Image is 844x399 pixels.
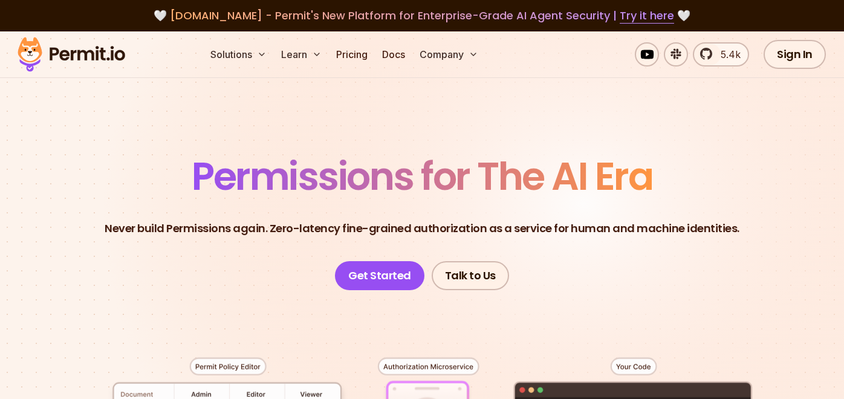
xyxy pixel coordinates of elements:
button: Company [415,42,483,66]
span: Permissions for The AI Era [192,149,652,203]
a: Talk to Us [432,261,509,290]
button: Solutions [206,42,271,66]
p: Never build Permissions again. Zero-latency fine-grained authorization as a service for human and... [105,220,739,237]
a: Docs [377,42,410,66]
span: 5.4k [713,47,741,62]
a: 5.4k [693,42,749,66]
span: [DOMAIN_NAME] - Permit's New Platform for Enterprise-Grade AI Agent Security | [170,8,674,23]
a: Sign In [764,40,826,69]
button: Learn [276,42,326,66]
div: 🤍 🤍 [29,7,815,24]
a: Try it here [620,8,674,24]
a: Get Started [335,261,424,290]
img: Permit logo [12,34,131,75]
a: Pricing [331,42,372,66]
